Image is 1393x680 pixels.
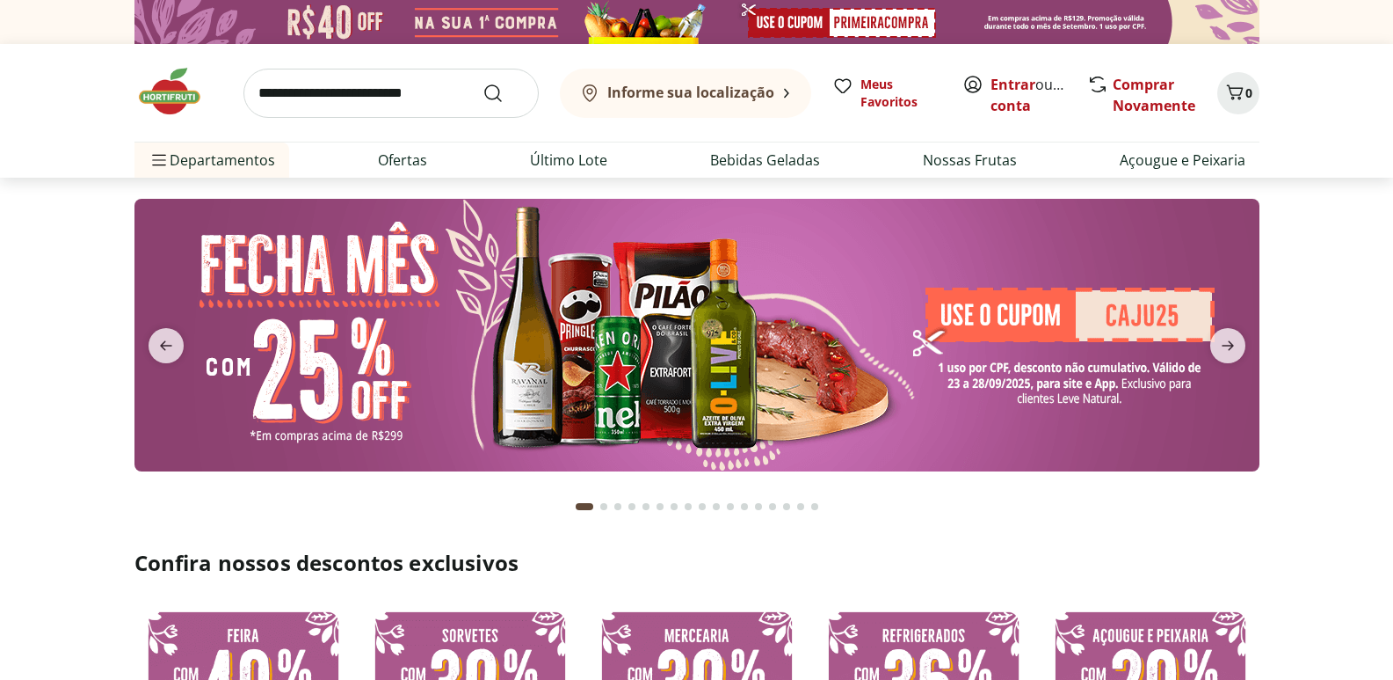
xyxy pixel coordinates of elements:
[709,486,723,528] button: Go to page 10 from fs-carousel
[667,486,681,528] button: Go to page 7 from fs-carousel
[1113,75,1195,115] a: Comprar Novamente
[808,486,822,528] button: Go to page 17 from fs-carousel
[530,150,607,171] a: Último Lote
[1120,150,1245,171] a: Açougue e Peixaria
[134,328,198,363] button: previous
[1245,84,1252,101] span: 0
[1196,328,1259,363] button: next
[794,486,808,528] button: Go to page 16 from fs-carousel
[572,486,597,528] button: Current page from fs-carousel
[990,75,1087,115] a: Criar conta
[765,486,780,528] button: Go to page 14 from fs-carousel
[482,83,525,104] button: Submit Search
[860,76,941,111] span: Meus Favoritos
[1217,72,1259,114] button: Carrinho
[149,139,275,181] span: Departamentos
[378,150,427,171] a: Ofertas
[607,83,774,102] b: Informe sua localização
[611,486,625,528] button: Go to page 3 from fs-carousel
[597,486,611,528] button: Go to page 2 from fs-carousel
[560,69,811,118] button: Informe sua localização
[751,486,765,528] button: Go to page 13 from fs-carousel
[134,65,222,118] img: Hortifruti
[832,76,941,111] a: Meus Favoritos
[695,486,709,528] button: Go to page 9 from fs-carousel
[681,486,695,528] button: Go to page 8 from fs-carousel
[639,486,653,528] button: Go to page 5 from fs-carousel
[923,150,1017,171] a: Nossas Frutas
[990,75,1035,94] a: Entrar
[710,150,820,171] a: Bebidas Geladas
[653,486,667,528] button: Go to page 6 from fs-carousel
[243,69,539,118] input: search
[723,486,737,528] button: Go to page 11 from fs-carousel
[134,199,1259,472] img: banana
[149,139,170,181] button: Menu
[990,74,1069,116] span: ou
[625,486,639,528] button: Go to page 4 from fs-carousel
[134,549,1259,577] h2: Confira nossos descontos exclusivos
[780,486,794,528] button: Go to page 15 from fs-carousel
[737,486,751,528] button: Go to page 12 from fs-carousel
